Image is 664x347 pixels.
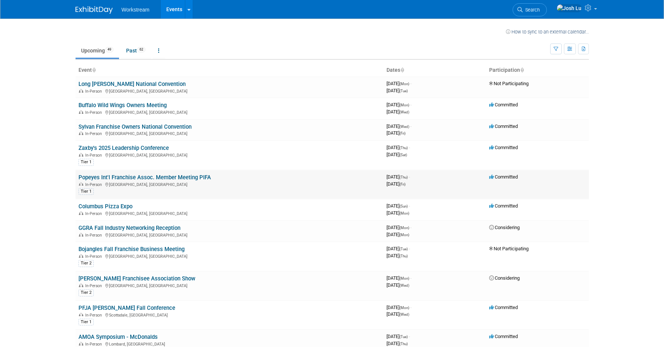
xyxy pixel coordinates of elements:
a: Sylvan Franchise Owners National Convention [78,123,192,130]
div: Tier 2 [78,289,94,296]
span: [DATE] [386,253,408,258]
div: Tier 1 [78,319,94,325]
div: [GEOGRAPHIC_DATA], [GEOGRAPHIC_DATA] [78,152,381,158]
div: Scottsdale, [GEOGRAPHIC_DATA] [78,312,381,318]
span: (Fri) [400,131,405,135]
span: - [410,275,411,281]
img: In-Person Event [79,182,83,186]
span: [DATE] [386,88,408,93]
span: In-Person [85,254,104,259]
a: Sort by Start Date [400,67,404,73]
img: In-Person Event [79,153,83,157]
span: In-Person [85,283,104,288]
span: Not Participating [489,81,529,86]
span: - [410,123,411,129]
span: - [410,305,411,310]
span: 62 [137,47,145,52]
span: Committed [489,123,518,129]
img: In-Person Event [79,233,83,237]
span: Considering [489,225,520,230]
span: (Tue) [400,335,408,339]
a: GGRA Fall Industry Networking Reception [78,225,180,231]
span: Considering [489,275,520,281]
span: [DATE] [386,130,405,136]
img: Josh Lu [556,4,582,12]
div: [GEOGRAPHIC_DATA], [GEOGRAPHIC_DATA] [78,210,381,216]
span: (Tue) [400,89,408,93]
span: - [409,246,410,251]
span: (Thu) [400,254,408,258]
div: [GEOGRAPHIC_DATA], [GEOGRAPHIC_DATA] [78,109,381,115]
span: [DATE] [386,225,411,230]
span: Committed [489,102,518,107]
a: Long [PERSON_NAME] National Convention [78,81,186,87]
span: [DATE] [386,341,408,346]
span: - [409,174,410,180]
span: (Mon) [400,211,409,215]
span: [DATE] [386,174,410,180]
span: (Wed) [400,283,409,287]
div: [GEOGRAPHIC_DATA], [GEOGRAPHIC_DATA] [78,88,381,94]
a: Past62 [121,44,151,58]
div: Tier 1 [78,159,94,166]
div: Lombard, [GEOGRAPHIC_DATA] [78,341,381,347]
div: [GEOGRAPHIC_DATA], [GEOGRAPHIC_DATA] [78,130,381,136]
span: [DATE] [386,232,409,237]
span: [DATE] [386,109,409,115]
span: (Mon) [400,306,409,310]
span: In-Person [85,182,104,187]
a: Zaxby's 2025 Leadership Conference [78,145,169,151]
a: Search [513,3,547,16]
th: Participation [486,64,589,77]
div: [GEOGRAPHIC_DATA], [GEOGRAPHIC_DATA] [78,232,381,238]
span: [DATE] [386,203,410,209]
a: Sort by Event Name [92,67,96,73]
span: (Mon) [400,103,409,107]
span: In-Person [85,313,104,318]
span: [DATE] [386,311,409,317]
div: [GEOGRAPHIC_DATA], [GEOGRAPHIC_DATA] [78,181,381,187]
img: In-Person Event [79,110,83,114]
a: PFJA [PERSON_NAME] Fall Conference [78,305,175,311]
img: ExhibitDay [76,6,113,14]
span: In-Person [85,342,104,347]
span: (Wed) [400,312,409,317]
span: In-Person [85,131,104,136]
span: [DATE] [386,282,409,288]
th: Event [76,64,384,77]
span: - [410,81,411,86]
span: [DATE] [386,334,410,339]
img: In-Person Event [79,342,83,346]
th: Dates [384,64,486,77]
a: How to sync to an external calendar... [506,29,589,35]
span: Committed [489,203,518,209]
span: (Mon) [400,276,409,280]
span: (Thu) [400,175,408,179]
a: Bojangles Fall Franchise Business Meeting [78,246,185,253]
img: In-Person Event [79,89,83,93]
span: In-Person [85,89,104,94]
span: In-Person [85,233,104,238]
span: [DATE] [386,305,411,310]
img: In-Person Event [79,254,83,258]
img: In-Person Event [79,131,83,135]
span: Workstream [122,7,150,13]
div: Tier 2 [78,260,94,267]
span: In-Person [85,110,104,115]
div: [GEOGRAPHIC_DATA], [GEOGRAPHIC_DATA] [78,253,381,259]
span: Committed [489,305,518,310]
span: (Sat) [400,153,407,157]
span: (Tue) [400,247,408,251]
span: - [409,145,410,150]
span: Search [523,7,540,13]
span: (Thu) [400,146,408,150]
a: Columbus Pizza Expo [78,203,132,210]
span: [DATE] [386,81,411,86]
span: 49 [105,47,113,52]
span: [DATE] [386,246,410,251]
span: - [410,225,411,230]
img: In-Person Event [79,313,83,317]
span: Committed [489,145,518,150]
span: (Sun) [400,204,408,208]
span: - [409,203,410,209]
